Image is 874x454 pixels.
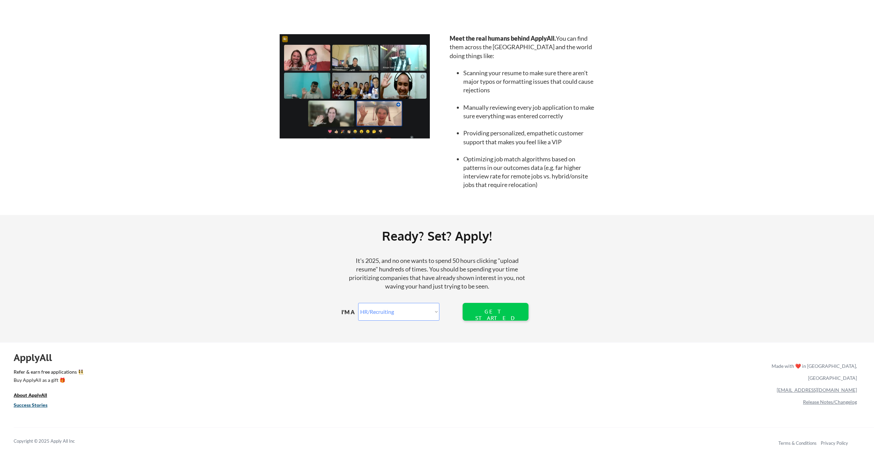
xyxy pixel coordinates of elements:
li: Providing personalized, empathetic customer support that makes you feel like a VIP [463,129,595,146]
div: ApplyAll [14,352,60,363]
a: About ApplyAll [14,392,57,400]
li: Optimizing job match algorithms based on patterns in our outcomes data (e.g. far higher interview... [463,155,595,189]
div: Copyright © 2025 Apply All Inc [14,438,92,445]
div: Made with ❤️ in [GEOGRAPHIC_DATA], [GEOGRAPHIC_DATA] [769,360,857,384]
div: Buy ApplyAll as a gift 🎁 [14,378,82,383]
a: Release Notes/Changelog [803,399,857,405]
div: GET STARTED [474,308,517,321]
a: Success Stories [14,402,57,410]
a: Terms & Conditions [778,440,817,446]
div: I'M A [341,308,360,316]
div: You can find them across the [GEOGRAPHIC_DATA] and the world doing things like: [450,34,595,189]
strong: Meet the real humans behind ApplyAll. [450,35,556,42]
div: It's 2025, and no one wants to spend 50 hours clicking "upload resume" hundreds of times. You sho... [346,256,528,291]
u: About ApplyAll [14,392,47,398]
a: Refer & earn free applications 👯‍♀️ [14,370,629,377]
u: Success Stories [14,402,47,408]
a: Privacy Policy [821,440,848,446]
a: [EMAIL_ADDRESS][DOMAIN_NAME] [777,387,857,393]
div: Ready? Set? Apply! [96,226,778,246]
a: Buy ApplyAll as a gift 🎁 [14,377,82,385]
li: Manually reviewing every job application to make sure everything was entered correctly [463,103,595,120]
li: Scanning your resume to make sure there aren't major typos or formatting issues that could cause ... [463,69,595,95]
